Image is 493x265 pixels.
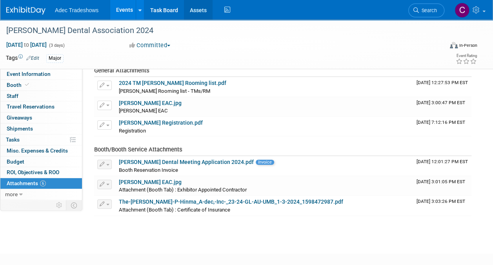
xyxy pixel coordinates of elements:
[55,7,98,13] span: Adec Tradeshows
[7,158,24,165] span: Budget
[6,7,45,15] img: ExhibitDay
[256,160,274,165] span: Invoice
[0,101,82,112] a: Travel Reservations
[413,196,471,215] td: Upload Timestamp
[6,136,20,143] span: Tasks
[40,180,46,186] span: 6
[6,54,39,63] td: Tags
[6,41,47,48] span: [DATE] [DATE]
[417,100,465,105] span: Upload Timestamp
[119,159,254,165] a: [PERSON_NAME] Dental Meeting Application 2024.pdf
[7,82,31,88] span: Booth
[455,3,469,18] img: Carol Schmidlin
[413,117,471,136] td: Upload Timestamp
[0,123,82,134] a: Shipments
[4,24,437,38] div: [PERSON_NAME] Dental Association 2024
[5,191,18,197] span: more
[417,159,468,164] span: Upload Timestamp
[0,134,82,145] a: Tasks
[66,200,82,210] td: Toggle Event Tabs
[0,156,82,167] a: Budget
[26,55,39,61] a: Edit
[119,80,226,86] a: 2024 TM [PERSON_NAME] Rooming list.pdf
[46,54,64,63] div: Major
[94,67,149,74] span: General Attachments
[459,42,477,48] div: In-Person
[417,80,468,85] span: Upload Timestamp
[0,112,82,123] a: Giveaways
[7,125,33,132] span: Shipments
[450,42,458,48] img: Format-Inperson.png
[119,187,247,193] span: Attachment (Booth Tab) : Exhibitor Appointed Contractor
[7,71,51,77] span: Event Information
[119,108,168,114] span: [PERSON_NAME] EAC
[0,69,82,79] a: Event Information
[127,41,173,50] button: Committed
[417,199,465,204] span: Upload Timestamp
[413,77,471,97] td: Upload Timestamp
[419,7,437,13] span: Search
[119,207,230,213] span: Attachment (Booth Tab) : Certificate of Insurance
[413,97,471,117] td: Upload Timestamp
[0,189,82,200] a: more
[413,176,471,196] td: Upload Timestamp
[119,100,182,106] a: [PERSON_NAME] EAC.jpg
[119,88,210,94] span: [PERSON_NAME] Rooming list - TMs/RM
[119,167,178,173] span: Booth Reservation Invoice
[0,145,82,156] a: Misc. Expenses & Credits
[119,179,182,185] a: [PERSON_NAME] EAC.jpg
[409,41,477,53] div: Event Format
[7,180,46,186] span: Attachments
[7,147,68,154] span: Misc. Expenses & Credits
[119,199,343,205] a: The-[PERSON_NAME]-P-Hinma_A-dec,-Inc-_23-24-GL-AU-UMB_1-3-2024_1598472987.pdf
[413,156,471,176] td: Upload Timestamp
[0,167,82,178] a: ROI, Objectives & ROO
[417,120,465,125] span: Upload Timestamp
[53,200,66,210] td: Personalize Event Tab Strip
[48,43,65,48] span: (3 days)
[7,93,18,99] span: Staff
[0,80,82,90] a: Booth
[94,146,182,153] span: Booth/Booth Service Attachments
[7,103,55,110] span: Travel Reservations
[408,4,444,17] a: Search
[7,169,59,175] span: ROI, Objectives & ROO
[25,83,29,87] i: Booth reservation complete
[0,178,82,189] a: Attachments6
[7,114,32,121] span: Giveaways
[0,91,82,101] a: Staff
[417,179,465,184] span: Upload Timestamp
[23,42,30,48] span: to
[119,120,203,126] a: [PERSON_NAME] Registration.pdf
[119,128,146,134] span: Registration
[456,54,477,58] div: Event Rating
